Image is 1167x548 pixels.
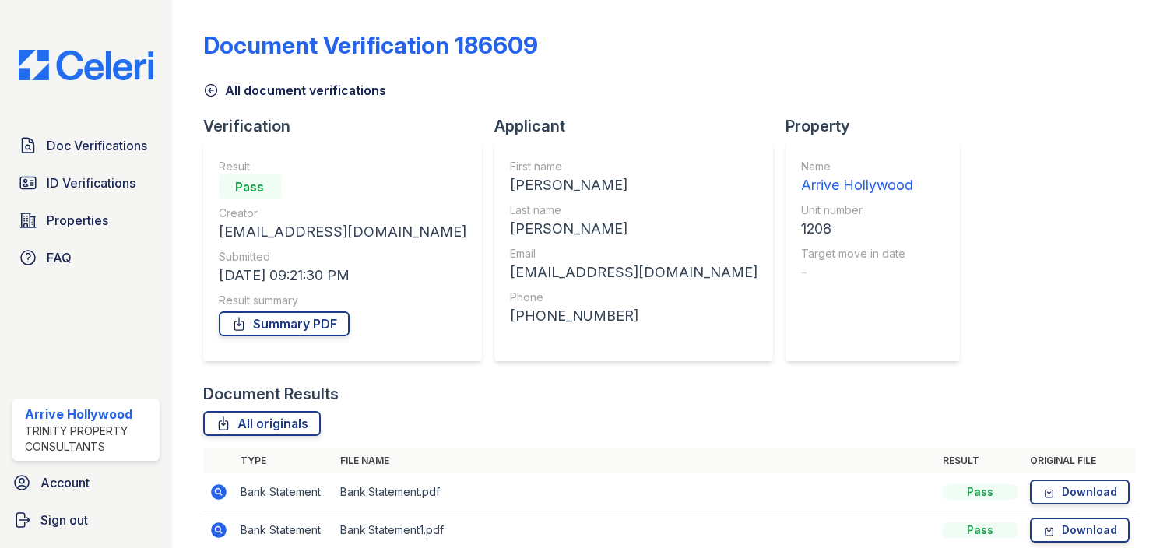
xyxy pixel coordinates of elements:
div: [PHONE_NUMBER] [510,305,757,327]
div: Result [219,159,466,174]
img: CE_Logo_Blue-a8612792a0a2168367f1c8372b55b34899dd931a85d93a1a3d3e32e68fde9ad4.png [6,50,166,80]
div: Result summary [219,293,466,308]
div: [PERSON_NAME] [510,174,757,196]
span: FAQ [47,248,72,267]
div: Document Results [203,383,339,405]
span: Account [40,473,90,492]
div: Pass [219,174,281,199]
a: ID Verifications [12,167,160,198]
td: Bank Statement [234,473,334,511]
a: All document verifications [203,81,386,100]
a: Summary PDF [219,311,350,336]
div: Submitted [219,249,466,265]
span: Doc Verifications [47,136,147,155]
div: Verification [203,115,494,137]
a: Account [6,467,166,498]
a: Doc Verifications [12,130,160,161]
div: Trinity Property Consultants [25,423,153,455]
div: Pass [943,484,1018,500]
div: [PERSON_NAME] [510,218,757,240]
div: Document Verification 186609 [203,31,538,59]
div: Pass [943,522,1018,538]
th: Result [937,448,1024,473]
div: - [801,262,913,283]
a: FAQ [12,242,160,273]
span: Sign out [40,511,88,529]
div: Arrive Hollywood [25,405,153,423]
div: Name [801,159,913,174]
td: Bank.Statement.pdf [334,473,937,511]
div: Property [786,115,972,137]
div: First name [510,159,757,174]
a: Name Arrive Hollywood [801,159,913,196]
div: [DATE] 09:21:30 PM [219,265,466,286]
a: Download [1030,479,1130,504]
a: Properties [12,205,160,236]
div: Email [510,246,757,262]
a: Download [1030,518,1130,543]
th: Original file [1024,448,1136,473]
div: Arrive Hollywood [801,174,913,196]
div: Last name [510,202,757,218]
a: Sign out [6,504,166,536]
div: Phone [510,290,757,305]
th: Type [234,448,334,473]
a: All originals [203,411,321,436]
div: Unit number [801,202,913,218]
div: Creator [219,205,466,221]
div: Target move in date [801,246,913,262]
div: [EMAIL_ADDRESS][DOMAIN_NAME] [510,262,757,283]
div: Applicant [494,115,786,137]
th: File name [334,448,937,473]
div: [EMAIL_ADDRESS][DOMAIN_NAME] [219,221,466,243]
span: Properties [47,211,108,230]
span: ID Verifications [47,174,135,192]
div: 1208 [801,218,913,240]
